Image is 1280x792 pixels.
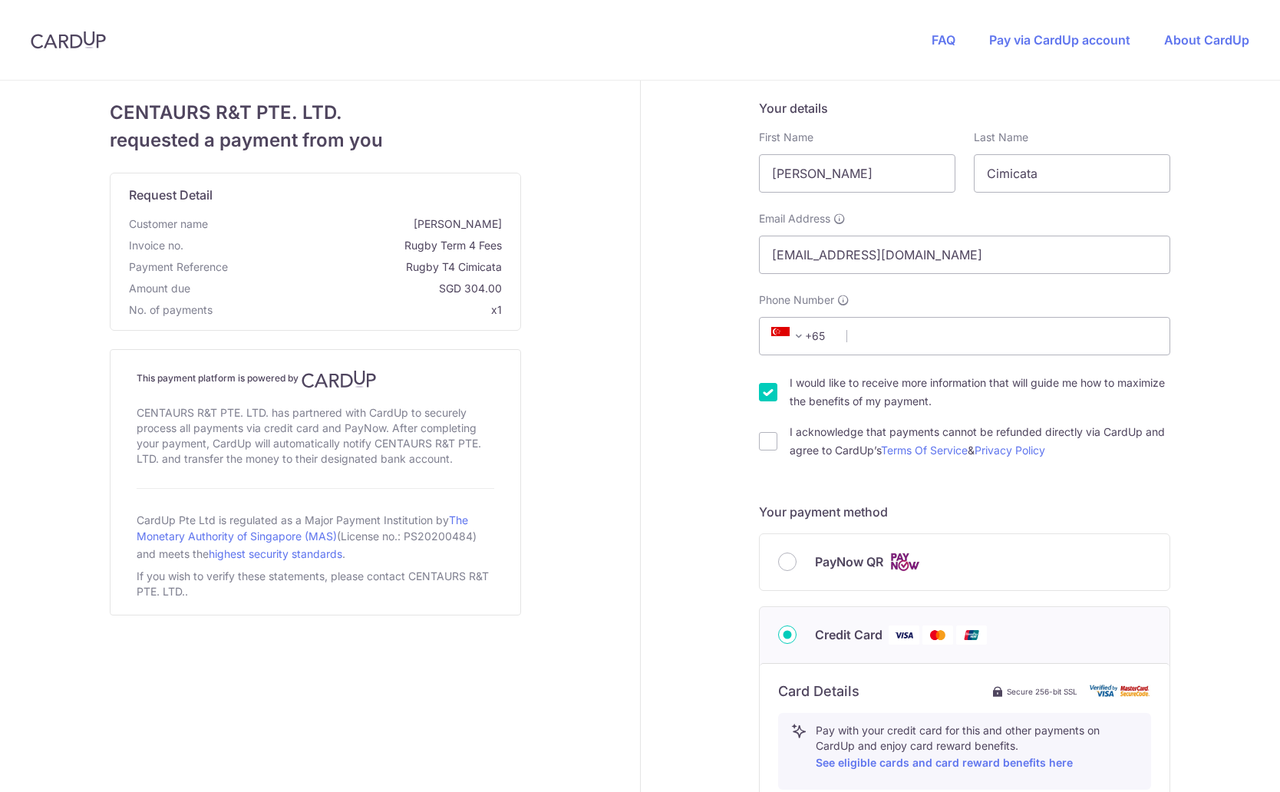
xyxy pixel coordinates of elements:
a: Privacy Policy [975,444,1045,457]
span: translation missing: en.request_detail [129,187,213,203]
label: I acknowledge that payments cannot be refunded directly via CardUp and agree to CardUp’s & [790,423,1170,460]
h5: Your details [759,99,1170,117]
span: Invoice no. [129,238,183,253]
h4: This payment platform is powered by [137,370,494,388]
img: Union Pay [956,625,987,645]
span: Secure 256-bit SSL [1007,685,1077,698]
a: Pay via CardUp account [989,32,1130,48]
span: Customer name [129,216,208,232]
p: Pay with your credit card for this and other payments on CardUp and enjoy card reward benefits. [816,723,1138,772]
label: First Name [759,130,813,145]
div: PayNow QR Cards logo [778,553,1151,572]
div: Credit Card Visa Mastercard Union Pay [778,625,1151,645]
a: See eligible cards and card reward benefits here [816,756,1073,769]
a: FAQ [932,32,955,48]
span: Rugby Term 4 Fees [190,238,502,253]
label: Last Name [974,130,1028,145]
span: No. of payments [129,302,213,318]
span: +65 [767,327,836,345]
img: CardUp [31,31,106,49]
img: Mastercard [922,625,953,645]
div: CENTAURS R&T PTE. LTD. has partnered with CardUp to securely process all payments via credit card... [137,402,494,470]
img: Visa [889,625,919,645]
label: I would like to receive more information that will guide me how to maximize the benefits of my pa... [790,374,1170,411]
img: card secure [1090,685,1151,698]
span: +65 [771,327,808,345]
input: Last name [974,154,1170,193]
span: Credit Card [815,625,882,644]
span: Email Address [759,211,830,226]
span: Amount due [129,281,190,296]
h5: Your payment method [759,503,1170,521]
h6: Card Details [778,682,859,701]
input: First name [759,154,955,193]
span: PayNow QR [815,553,883,571]
a: About CardUp [1164,32,1249,48]
span: CENTAURS R&T PTE. LTD. [110,99,521,127]
div: If you wish to verify these statements, please contact CENTAURS R&T PTE. LTD.. [137,566,494,602]
span: Phone Number [759,292,834,308]
a: Terms Of Service [881,444,968,457]
span: requested a payment from you [110,127,521,154]
div: CardUp Pte Ltd is regulated as a Major Payment Institution by (License no.: PS20200484) and meets... [137,507,494,566]
span: Rugby T4 Cimicata [234,259,502,275]
span: [PERSON_NAME] [214,216,502,232]
img: CardUp [302,370,377,388]
a: highest security standards [209,547,342,560]
span: translation missing: en.payment_reference [129,260,228,273]
input: Email address [759,236,1170,274]
img: Cards logo [889,553,920,572]
span: x1 [491,303,502,316]
span: SGD 304.00 [196,281,502,296]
